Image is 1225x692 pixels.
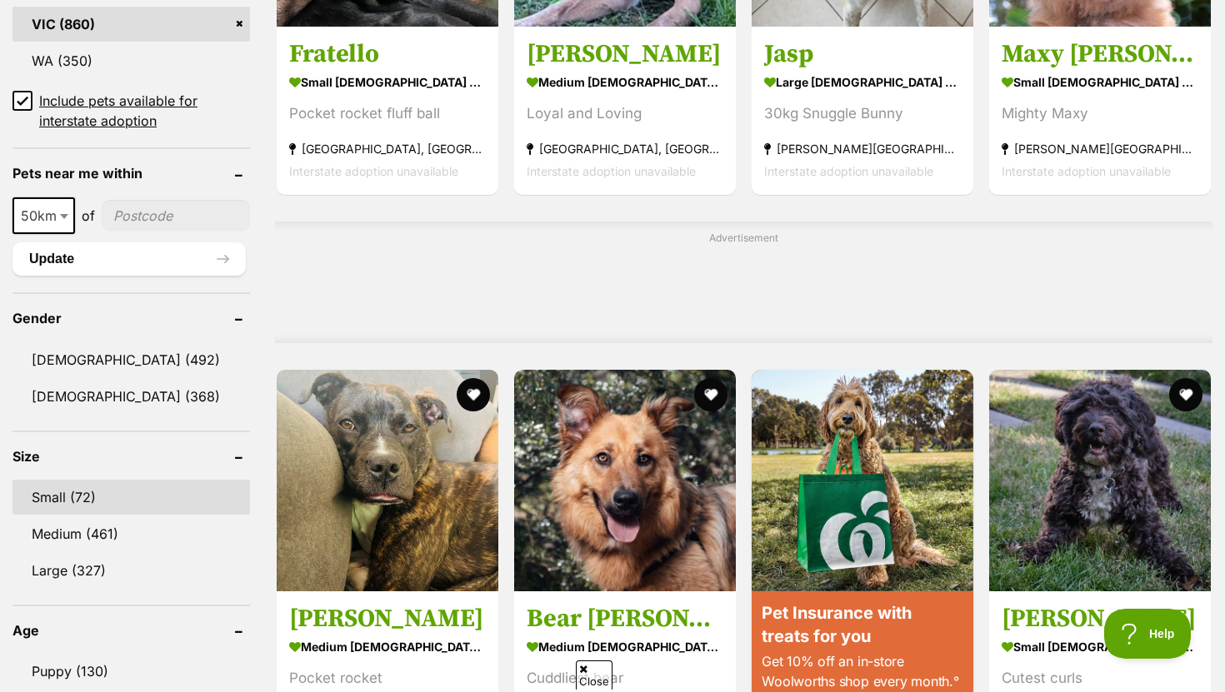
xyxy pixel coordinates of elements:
span: Interstate adoption unavailable [764,164,933,178]
h3: [PERSON_NAME] [289,603,486,635]
a: Fratello small [DEMOGRAPHIC_DATA] Dog Pocket rocket fluff ball [GEOGRAPHIC_DATA], [GEOGRAPHIC_DAT... [277,26,498,195]
span: 50km [12,197,75,234]
a: VIC (860) [12,7,250,42]
strong: medium [DEMOGRAPHIC_DATA] Dog [289,635,486,659]
span: Include pets available for interstate adoption [39,91,250,131]
img: Daisy Haliwell - Bull Arab Dog [277,370,498,591]
div: Loyal and Loving [527,102,723,125]
strong: small [DEMOGRAPHIC_DATA] Dog [1002,70,1198,94]
strong: medium [DEMOGRAPHIC_DATA] Dog [527,635,723,659]
strong: small [DEMOGRAPHIC_DATA] Dog [1002,635,1198,659]
span: Interstate adoption unavailable [1002,164,1171,178]
img: Bear Van Winkle - German Shepherd x Collie Dog [514,370,736,591]
a: [PERSON_NAME] medium [DEMOGRAPHIC_DATA] Dog Loyal and Loving [GEOGRAPHIC_DATA], [GEOGRAPHIC_DATA]... [514,26,736,195]
header: Age [12,623,250,638]
strong: [GEOGRAPHIC_DATA], [GEOGRAPHIC_DATA] [527,137,723,160]
a: Puppy (130) [12,654,250,689]
button: favourite [694,378,727,411]
div: Cutest curls [1002,667,1198,690]
span: Interstate adoption unavailable [527,164,696,178]
header: Size [12,449,250,464]
span: of [82,206,95,226]
div: 30kg Snuggle Bunny [764,102,961,125]
header: Gender [12,311,250,326]
div: Advertisement [275,222,1212,343]
strong: medium [DEMOGRAPHIC_DATA] Dog [527,70,723,94]
a: Include pets available for interstate adoption [12,91,250,131]
h3: Bear [PERSON_NAME] [527,603,723,635]
h3: Maxy [PERSON_NAME] [1002,38,1198,70]
strong: small [DEMOGRAPHIC_DATA] Dog [289,70,486,94]
a: Maxy [PERSON_NAME] small [DEMOGRAPHIC_DATA] Dog Mighty Maxy [PERSON_NAME][GEOGRAPHIC_DATA] Inters... [989,26,1211,195]
span: 50km [14,204,73,227]
a: Small (72) [12,480,250,515]
strong: large [DEMOGRAPHIC_DATA] Dog [764,70,961,94]
a: Jasp large [DEMOGRAPHIC_DATA] Dog 30kg Snuggle Bunny [PERSON_NAME][GEOGRAPHIC_DATA] Interstate ad... [752,26,973,195]
span: Interstate adoption unavailable [289,164,458,178]
a: Medium (461) [12,516,250,551]
h3: Fratello [289,38,486,70]
img: Bertie Kumara - Maltese x Poodle Dog [989,370,1211,591]
a: [DEMOGRAPHIC_DATA] (492) [12,342,250,377]
strong: [PERSON_NAME][GEOGRAPHIC_DATA] [1002,137,1198,160]
div: Pocket rocket [289,667,486,690]
header: Pets near me within [12,166,250,181]
a: Large (327) [12,553,250,588]
strong: [PERSON_NAME][GEOGRAPHIC_DATA] [764,137,961,160]
button: favourite [457,378,490,411]
input: postcode [102,200,250,231]
h3: Jasp [764,38,961,70]
div: Cuddliest bear [527,667,723,690]
iframe: Help Scout Beacon - Open [1104,609,1192,659]
div: Mighty Maxy [1002,102,1198,125]
strong: [GEOGRAPHIC_DATA], [GEOGRAPHIC_DATA] [289,137,486,160]
div: Pocket rocket fluff ball [289,102,486,125]
h3: [PERSON_NAME] [527,38,723,70]
button: favourite [1169,378,1202,411]
a: [DEMOGRAPHIC_DATA] (368) [12,379,250,414]
h3: [PERSON_NAME] [1002,603,1198,635]
a: WA (350) [12,43,250,78]
span: Close [576,660,612,690]
button: Update [12,242,246,276]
